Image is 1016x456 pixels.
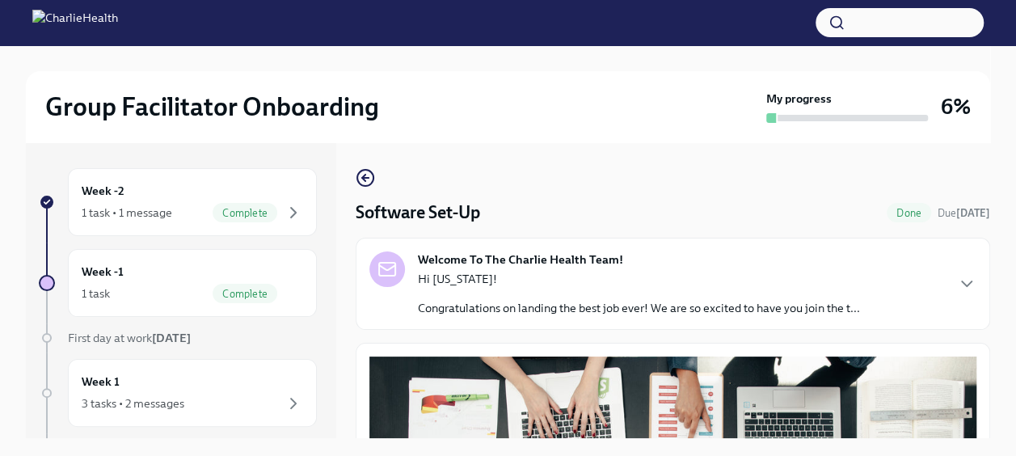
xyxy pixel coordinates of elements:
div: 3 tasks • 2 messages [82,395,184,412]
span: Due [938,207,990,219]
span: Complete [213,207,277,219]
a: First day at work[DATE] [39,330,317,346]
span: First day at work [68,331,191,345]
h6: Week -1 [82,263,124,281]
a: Week 13 tasks • 2 messages [39,359,317,427]
a: Week -21 task • 1 messageComplete [39,168,317,236]
span: Complete [213,288,277,300]
a: Week -11 taskComplete [39,249,317,317]
strong: [DATE] [956,207,990,219]
strong: [DATE] [152,331,191,345]
h4: Software Set-Up [356,201,480,225]
span: September 24th, 2025 09:00 [938,205,990,221]
div: 1 task • 1 message [82,205,172,221]
h6: Week 1 [82,373,120,391]
h6: Week -2 [82,182,124,200]
h2: Group Facilitator Onboarding [45,91,379,123]
strong: Welcome To The Charlie Health Team! [418,251,623,268]
strong: My progress [766,91,832,107]
span: Done [887,207,931,219]
p: Congratulations on landing the best job ever! We are so excited to have you join the t... [418,300,860,316]
h3: 6% [941,92,971,121]
p: Hi [US_STATE]! [418,271,860,287]
img: CharlieHealth [32,10,118,36]
div: 1 task [82,285,110,302]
